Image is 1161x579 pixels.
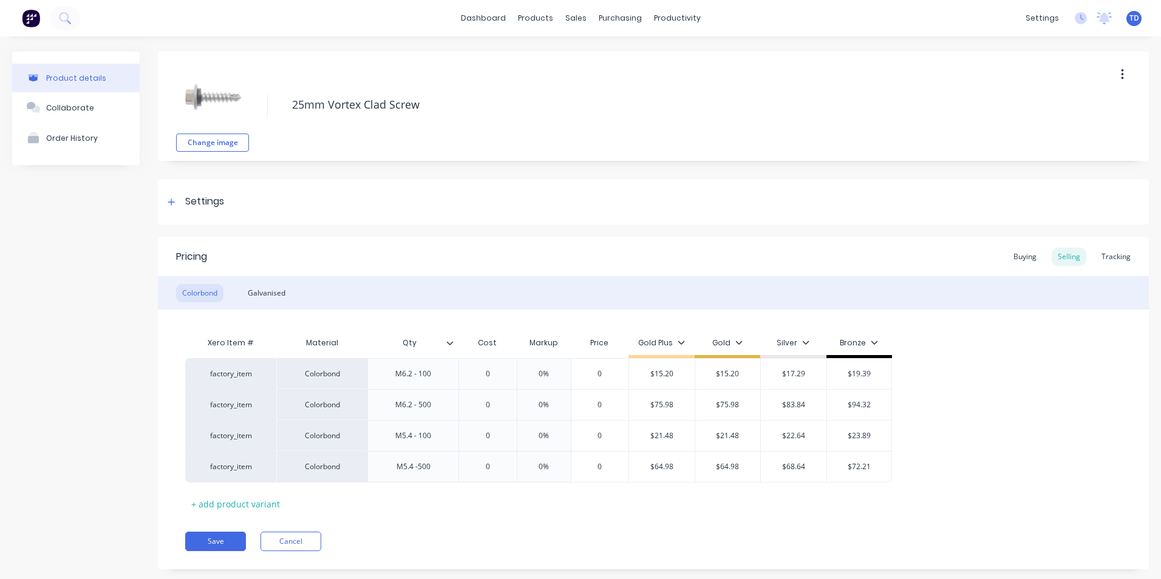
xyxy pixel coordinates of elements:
[367,328,451,358] div: Qty
[182,67,243,127] img: file
[761,390,826,420] div: $83.84
[46,134,98,143] div: Order History
[1007,248,1043,266] div: Buying
[176,249,207,264] div: Pricing
[629,452,695,482] div: $64.98
[383,397,444,413] div: M6.2 - 500
[457,452,518,482] div: 0
[185,451,892,482] div: factory_itemColorbondM5.4 -50000%0$64.98$64.98$68.64$72.21
[695,452,761,482] div: $64.98
[457,390,518,420] div: 0
[185,420,892,451] div: factory_itemColorbondM5.4 - 10000%0$21.48$21.48$22.64$23.89
[570,390,630,420] div: 0
[517,331,571,355] div: Markup
[197,430,264,441] div: factory_item
[648,9,707,27] div: productivity
[559,9,593,27] div: sales
[629,359,695,389] div: $15.20
[570,452,630,482] div: 0
[1020,9,1065,27] div: settings
[512,9,559,27] div: products
[260,532,321,551] button: Cancel
[276,331,367,355] div: Material
[197,368,264,379] div: factory_item
[185,194,224,209] div: Settings
[695,359,761,389] div: $15.20
[176,134,249,152] button: Change image
[827,359,892,389] div: $19.39
[242,284,291,302] div: Galvanised
[197,461,264,472] div: factory_item
[514,359,574,389] div: 0%
[383,459,444,475] div: M5.4 -500
[46,73,106,83] div: Product details
[827,421,892,451] div: $23.89
[367,331,458,355] div: Qty
[46,103,94,112] div: Collaborate
[185,358,892,389] div: factory_itemColorbondM6.2 - 10000%0$15.20$15.20$17.29$19.39
[197,399,264,410] div: factory_item
[383,428,444,444] div: M5.4 - 100
[457,421,518,451] div: 0
[777,337,809,348] div: Silver
[514,421,574,451] div: 0%
[1095,248,1137,266] div: Tracking
[761,359,826,389] div: $17.29
[457,359,518,389] div: 0
[185,389,892,420] div: factory_itemColorbondM6.2 - 50000%0$75.98$75.98$83.84$94.32
[570,359,630,389] div: 0
[276,358,367,389] div: Colorbond
[695,390,761,420] div: $75.98
[185,331,276,355] div: Xero Item #
[185,532,246,551] button: Save
[514,390,574,420] div: 0%
[276,389,367,420] div: Colorbond
[12,123,140,153] button: Order History
[458,331,517,355] div: Cost
[761,452,826,482] div: $68.64
[712,337,743,348] div: Gold
[455,9,512,27] a: dashboard
[1052,248,1086,266] div: Selling
[22,9,40,27] img: Factory
[12,92,140,123] button: Collaborate
[695,421,761,451] div: $21.48
[827,390,892,420] div: $94.32
[185,495,286,513] div: + add product variant
[1129,13,1139,24] span: TD
[570,421,630,451] div: 0
[276,451,367,482] div: Colorbond
[383,366,444,382] div: M6.2 - 100
[593,9,648,27] div: purchasing
[276,420,367,451] div: Colorbond
[638,337,685,348] div: Gold Plus
[840,337,878,348] div: Bronze
[761,421,826,451] div: $22.64
[176,284,223,302] div: Colorbond
[12,64,140,92] button: Product details
[827,452,892,482] div: $72.21
[286,90,1050,119] textarea: 25mm Vortex Clad Screw
[176,61,249,152] div: fileChange image
[514,452,574,482] div: 0%
[571,331,629,355] div: Price
[629,421,695,451] div: $21.48
[629,390,695,420] div: $75.98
